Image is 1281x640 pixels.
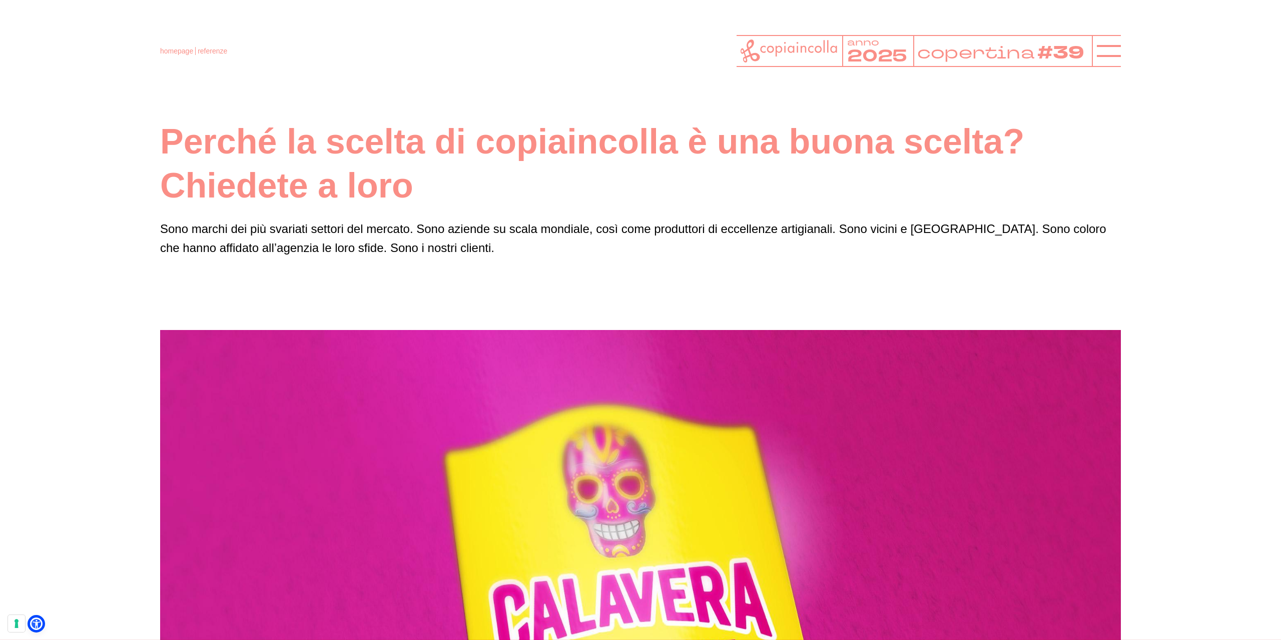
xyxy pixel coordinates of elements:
a: homepage [160,47,193,55]
span: referenze [198,47,227,55]
tspan: anno [847,35,879,48]
button: Le tue preferenze relative al consenso per le tecnologie di tracciamento [8,615,25,632]
p: Sono marchi dei più svariati settori del mercato. Sono aziende su scala mondiale, così come produ... [160,219,1121,258]
tspan: 2025 [847,44,908,67]
a: Open Accessibility Menu [30,617,43,630]
tspan: copertina [917,41,1036,64]
tspan: #39 [1039,41,1087,66]
h1: Perché la scelta di copiaincolla è una buona scelta? Chiedete a loro [160,120,1121,207]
